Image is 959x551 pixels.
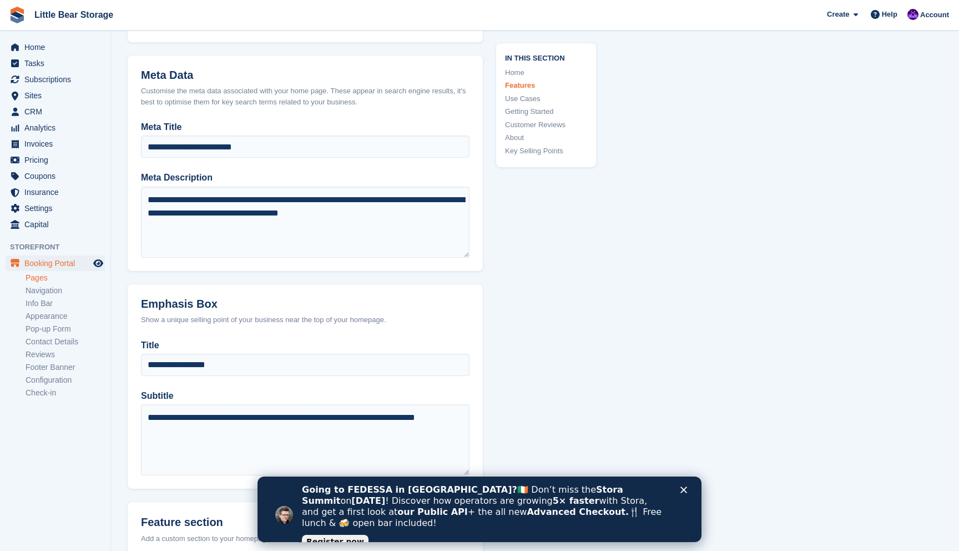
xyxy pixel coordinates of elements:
[6,152,105,168] a: menu
[827,9,849,20] span: Create
[6,217,105,232] a: menu
[6,120,105,136] a: menu
[10,242,110,253] span: Storefront
[44,58,111,72] a: Register now
[26,273,105,283] a: Pages
[24,136,91,152] span: Invoices
[9,7,26,23] img: stora-icon-8386f47178a22dfd0bd8f6a31ec36ba5ce8667c1dd55bd0f319d3a0aa187defe.svg
[258,477,701,542] iframe: Intercom live chat banner
[141,339,470,352] label: Title
[24,256,91,271] span: Booking Portal
[26,298,105,309] a: Info Bar
[141,121,470,134] label: Meta Title
[30,6,118,24] a: Little Bear Storage
[6,104,105,119] a: menu
[6,184,105,200] a: menu
[26,362,105,373] a: Footer Banner
[141,314,470,325] div: Show a unique selling point of your business near the top of your homepage.
[24,56,91,71] span: Tasks
[24,217,91,232] span: Capital
[505,80,587,91] a: Features
[24,201,91,216] span: Settings
[141,171,470,184] label: Meta Description
[141,389,470,403] label: Subtitle
[92,257,105,270] a: Preview store
[26,337,105,347] a: Contact Details
[6,201,105,216] a: menu
[505,119,587,131] a: Customer Reviews
[6,39,105,55] a: menu
[24,184,91,200] span: Insurance
[505,132,587,143] a: About
[6,72,105,87] a: menu
[141,86,470,107] div: Customise the meta data associated with your home page. These appear in search engine results, it...
[141,298,470,310] h2: Emphasis Box
[6,168,105,184] a: menu
[505,146,587,157] a: Key Selling Points
[26,388,105,398] a: Check-in
[6,256,105,271] a: menu
[141,515,438,529] h2: Feature section
[882,9,897,20] span: Help
[26,311,105,322] a: Appearance
[26,375,105,385] a: Configuration
[6,56,105,71] a: menu
[6,136,105,152] a: menu
[24,72,91,87] span: Subscriptions
[505,93,587,104] a: Use Cases
[26,349,105,360] a: Reviews
[141,533,470,544] div: Add a custom section to your homepage such as your service area.
[24,104,91,119] span: CRM
[26,324,105,334] a: Pop-up Form
[505,67,587,78] a: Home
[6,88,105,103] a: menu
[907,9,918,20] img: Henry Hastings
[920,9,949,21] span: Account
[24,39,91,55] span: Home
[505,52,587,63] span: In this section
[24,120,91,136] span: Analytics
[505,106,587,117] a: Getting Started
[423,10,434,17] div: Close
[24,88,91,103] span: Sites
[24,168,91,184] span: Coupons
[26,285,105,296] a: Navigation
[141,69,470,82] h2: Meta Data
[24,152,91,168] span: Pricing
